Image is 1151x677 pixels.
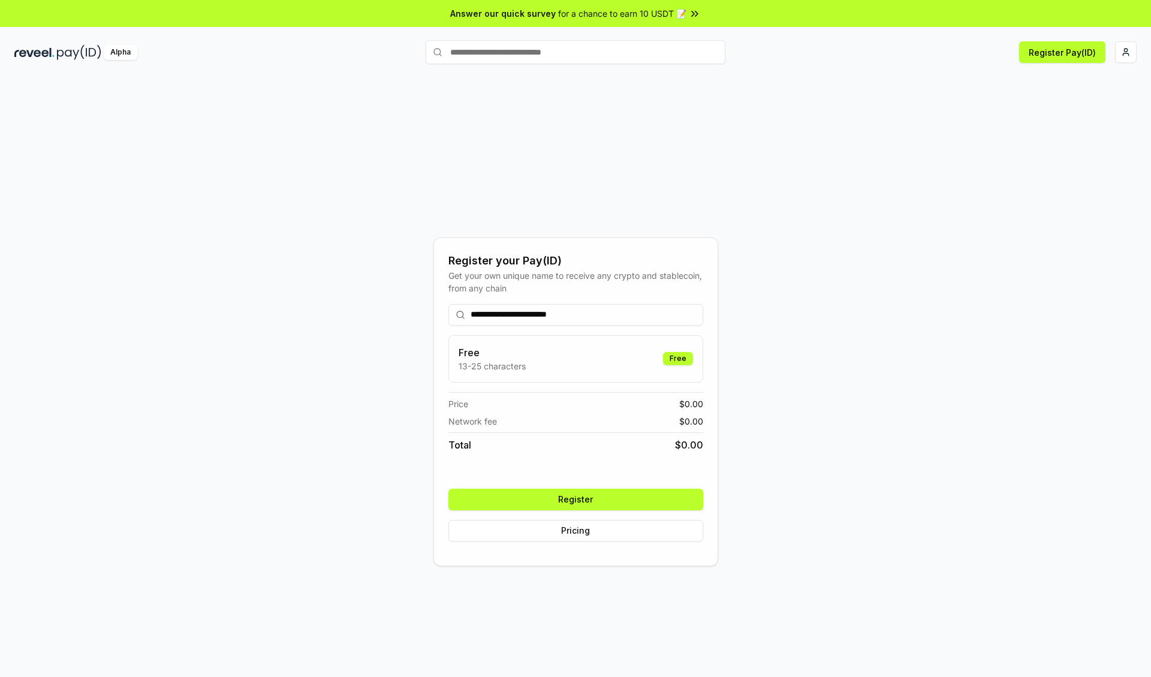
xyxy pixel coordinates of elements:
[675,438,703,452] span: $ 0.00
[558,7,686,20] span: for a chance to earn 10 USDT 📝
[450,7,556,20] span: Answer our quick survey
[663,352,693,365] div: Free
[459,360,526,372] p: 13-25 characters
[448,520,703,541] button: Pricing
[448,252,703,269] div: Register your Pay(ID)
[459,345,526,360] h3: Free
[104,45,137,60] div: Alpha
[679,398,703,410] span: $ 0.00
[448,398,468,410] span: Price
[679,415,703,428] span: $ 0.00
[448,415,497,428] span: Network fee
[448,438,471,452] span: Total
[448,269,703,294] div: Get your own unique name to receive any crypto and stablecoin, from any chain
[1019,41,1105,63] button: Register Pay(ID)
[14,45,55,60] img: reveel_dark
[448,489,703,510] button: Register
[57,45,101,60] img: pay_id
